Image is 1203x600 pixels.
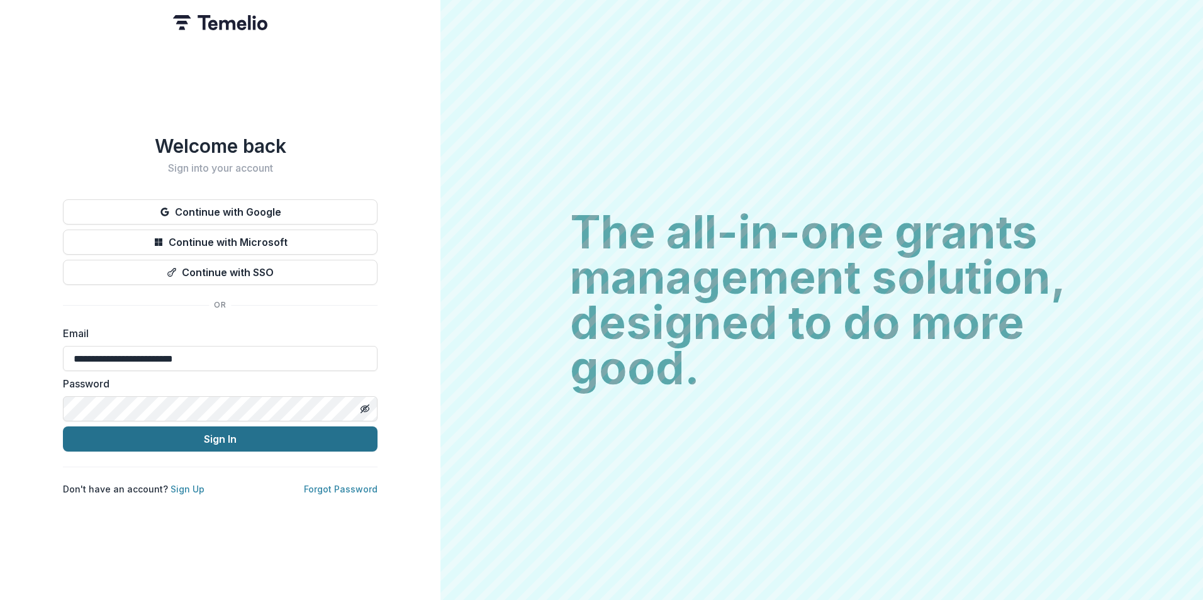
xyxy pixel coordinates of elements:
p: Don't have an account? [63,482,204,496]
button: Continue with SSO [63,260,378,285]
button: Sign In [63,426,378,452]
button: Toggle password visibility [355,399,375,419]
label: Email [63,326,370,341]
h2: Sign into your account [63,162,378,174]
label: Password [63,376,370,391]
img: Temelio [173,15,267,30]
a: Sign Up [171,484,204,494]
button: Continue with Google [63,199,378,225]
button: Continue with Microsoft [63,230,378,255]
a: Forgot Password [304,484,378,494]
h1: Welcome back [63,135,378,157]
